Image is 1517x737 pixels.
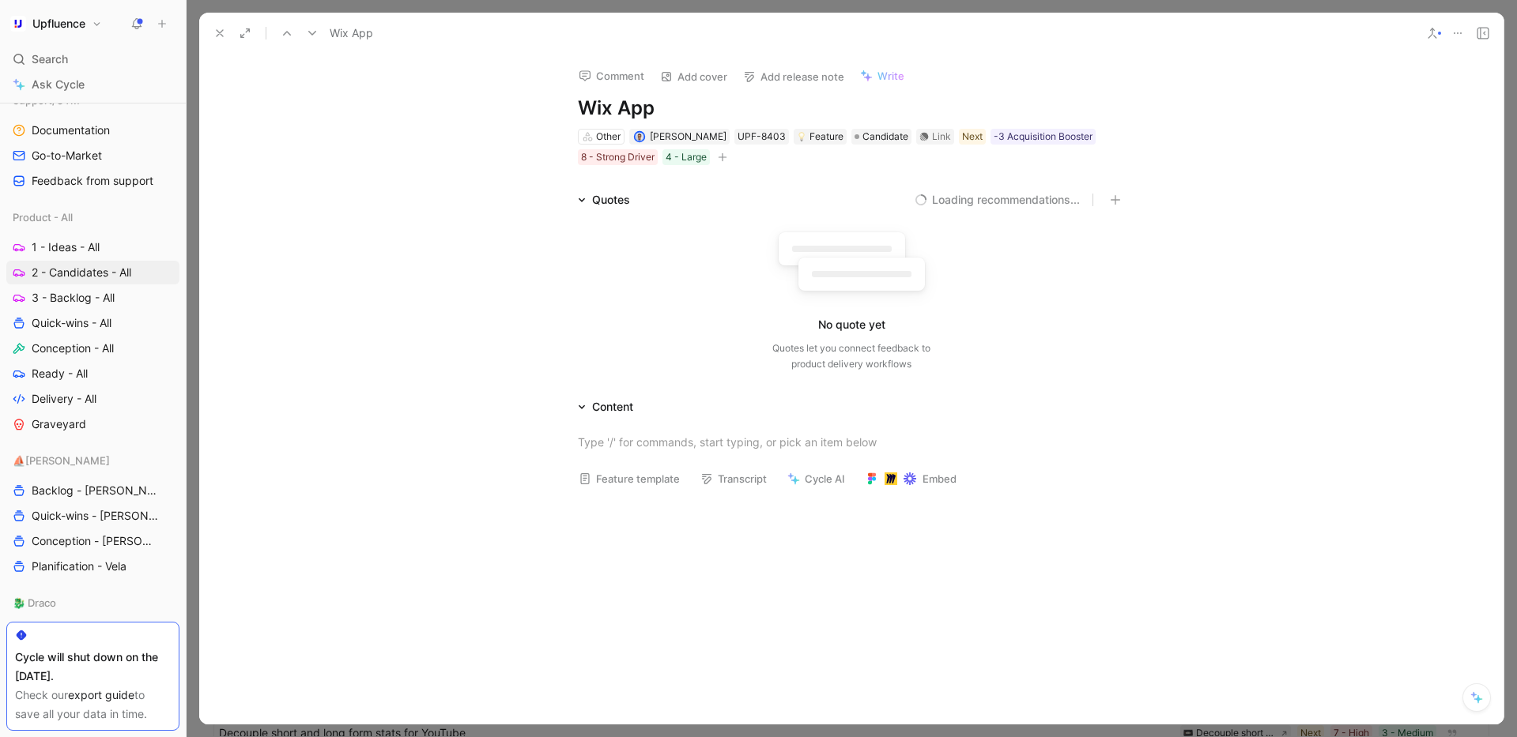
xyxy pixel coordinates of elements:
div: ⛵️[PERSON_NAME]Backlog - [PERSON_NAME]Quick-wins - [PERSON_NAME]Conception - [PERSON_NAME]Planifi... [6,449,179,578]
div: Search [6,47,179,71]
img: 💡 [797,132,806,141]
button: Embed [859,468,964,490]
span: Search [32,50,68,69]
button: Feature template [572,468,687,490]
div: No quote yet [818,315,885,334]
span: Product - All [13,209,73,225]
div: Check our to save all your data in time. [15,686,171,724]
span: Candidate [862,129,908,145]
a: Documentation [6,118,179,142]
div: ⛵️[PERSON_NAME] [6,449,179,472]
a: Feedback from support [6,169,179,193]
div: Other [596,129,621,145]
div: Support/GTMDocumentationGo-to-MarketFeedback from support [6,88,179,193]
a: Conception - All [6,337,179,360]
button: Transcript [693,468,774,490]
span: Conception - All [32,340,114,356]
div: Cycle will shut down on the [DATE]. [15,648,171,686]
div: 4 - Large [666,149,707,165]
a: Quick-wins - [PERSON_NAME] [6,504,179,528]
img: avatar [635,133,643,141]
button: Comment [572,65,651,87]
button: Add release note [736,66,851,88]
a: Go-to-Market [6,144,179,167]
div: Quotes let you connect feedback to product delivery workflows [772,340,930,372]
span: Write [877,69,904,83]
button: Cycle AI [780,468,852,490]
span: Quick-wins - [PERSON_NAME] [32,508,160,524]
span: Delivery - All [32,391,96,407]
div: 🐉 Draco [6,591,179,615]
span: 2 - Candidates - All [32,265,131,280]
a: Conception - [PERSON_NAME] [6,529,179,553]
span: Quick-wins - All [32,315,111,331]
div: Quotes [592,190,630,209]
img: Upfluence [10,16,26,32]
div: Link [932,129,951,145]
div: Quotes [572,190,636,209]
h1: Wix App [578,96,1125,121]
span: Ask Cycle [32,75,85,94]
span: Go-to-Market [32,148,102,164]
span: 3 - Backlog - All [32,290,115,306]
div: Next [962,129,983,145]
a: Ready - All [6,362,179,385]
a: 3 - Backlog - All [6,286,179,310]
div: Candidate [851,129,911,145]
span: Backlog - [PERSON_NAME] [32,483,159,498]
div: Feature [797,129,843,145]
h1: Upfluence [32,17,85,31]
span: Feedback from support [32,173,153,189]
div: 🐉 DracoBacklog - DracoQuick-wins - DracoConception - DracoPlanification - Draco [6,591,179,720]
span: 🐉 Draco [13,595,56,611]
span: [PERSON_NAME] [650,130,726,142]
span: 1 - Ideas - All [32,239,100,255]
a: Quick-wins - All [6,311,179,335]
span: ⛵️[PERSON_NAME] [13,453,110,468]
div: Product - All [6,205,179,229]
button: Loading recommendations... [915,190,1080,209]
a: Backlog - [PERSON_NAME] [6,479,179,502]
a: 1 - Ideas - All [6,235,179,259]
div: Content [572,397,640,416]
div: 8 - Strong Driver [581,149,655,165]
a: Delivery - All [6,387,179,411]
span: Conception - [PERSON_NAME] [32,533,160,549]
span: Graveyard [32,416,86,432]
span: Ready - All [32,366,88,382]
span: Planification - Vela [32,558,126,574]
span: Wix App [330,24,373,43]
div: 💡Feature [794,129,847,145]
button: Add cover [653,66,734,88]
div: Content [592,397,633,416]
a: export guide [68,688,134,701]
a: 2 - Candidates - All [6,261,179,284]
button: Write [853,65,911,87]
button: UpfluenceUpfluence [6,13,106,35]
a: Ask Cycle [6,73,179,96]
span: Documentation [32,122,110,138]
div: Product - All1 - Ideas - All2 - Candidates - All3 - Backlog - AllQuick-wins - AllConception - All... [6,205,179,436]
div: UPF-8403 [738,129,786,145]
div: -3 Acquisition Booster [994,129,1092,145]
a: Graveyard [6,412,179,436]
a: Planification - Vela [6,555,179,578]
